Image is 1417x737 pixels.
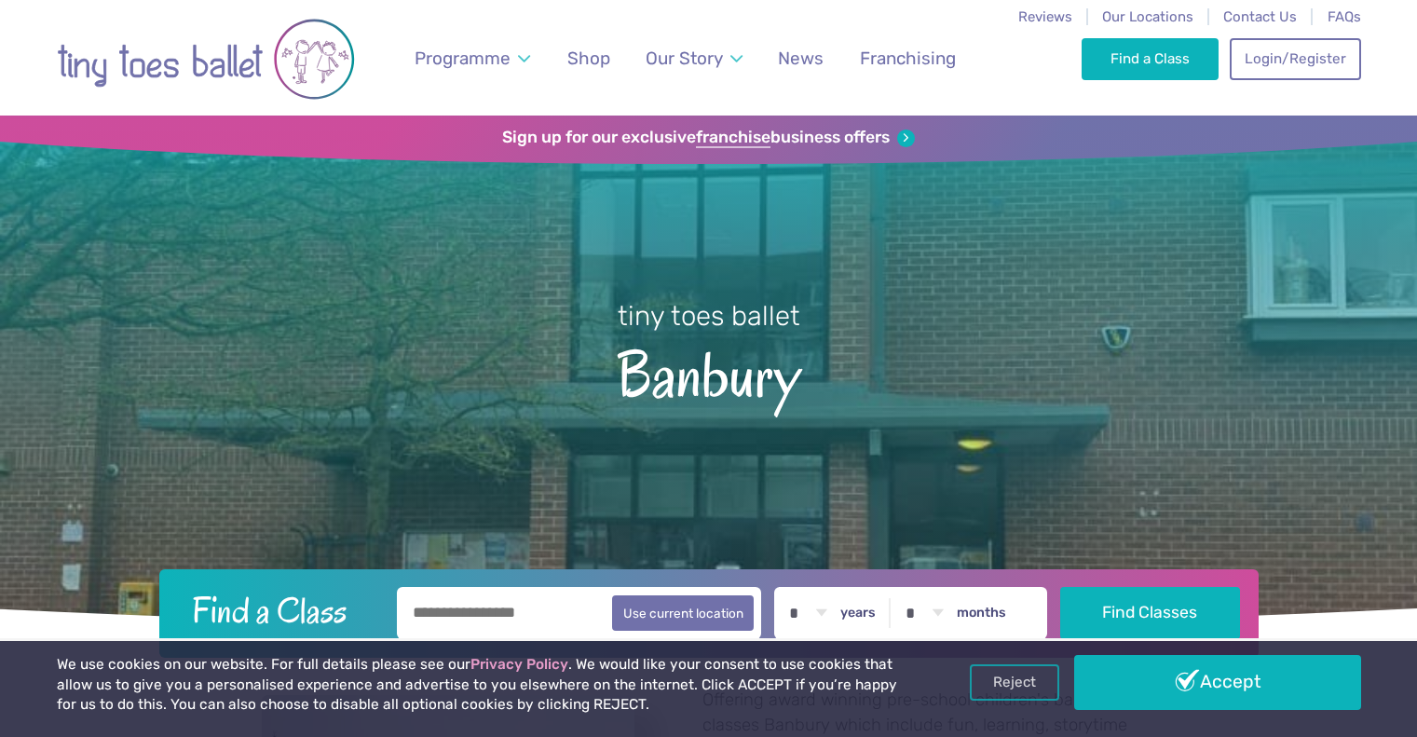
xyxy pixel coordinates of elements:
[1074,655,1361,709] a: Accept
[1230,38,1360,79] a: Login/Register
[957,605,1006,621] label: months
[1223,8,1297,25] a: Contact Us
[770,36,833,80] a: News
[696,128,770,148] strong: franchise
[415,48,511,69] span: Programme
[1102,8,1193,25] a: Our Locations
[778,48,824,69] span: News
[646,48,723,69] span: Our Story
[567,48,610,69] span: Shop
[558,36,619,80] a: Shop
[177,587,384,634] h2: Find a Class
[618,300,800,332] small: tiny toes ballet
[33,334,1384,410] span: Banbury
[57,12,355,106] img: tiny toes ballet
[1018,8,1072,25] a: Reviews
[851,36,964,80] a: Franchising
[636,36,751,80] a: Our Story
[1082,38,1219,79] a: Find a Class
[502,128,915,148] a: Sign up for our exclusivefranchisebusiness offers
[1328,8,1361,25] a: FAQs
[405,36,538,80] a: Programme
[1060,587,1240,639] button: Find Classes
[57,655,905,716] p: We use cookies on our website. For full details please see our . We would like your consent to us...
[840,605,876,621] label: years
[860,48,956,69] span: Franchising
[612,595,755,631] button: Use current location
[470,656,568,673] a: Privacy Policy
[970,664,1059,700] a: Reject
